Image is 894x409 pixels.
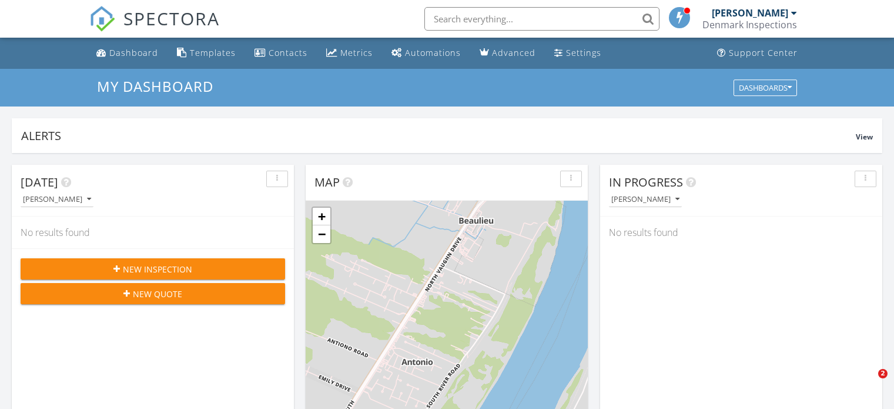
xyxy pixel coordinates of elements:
[854,369,882,397] iframe: Intercom live chat
[21,174,58,190] span: [DATE]
[611,195,679,204] div: [PERSON_NAME]
[566,47,601,58] div: Settings
[475,42,540,64] a: Advanced
[609,174,683,190] span: In Progress
[712,7,788,19] div: [PERSON_NAME]
[12,217,294,248] div: No results found
[322,42,377,64] a: Metrics
[269,47,307,58] div: Contacts
[92,42,163,64] a: Dashboard
[492,47,535,58] div: Advanced
[609,192,682,208] button: [PERSON_NAME]
[424,7,659,31] input: Search everything...
[172,42,240,64] a: Templates
[313,208,330,225] a: Zoom in
[97,77,213,96] span: My Dashboard
[190,47,236,58] div: Templates
[21,283,285,304] button: New Quote
[600,217,882,248] div: No results found
[21,192,93,208] button: [PERSON_NAME]
[89,16,220,41] a: SPECTORA
[729,47,798,58] div: Support Center
[23,195,91,204] div: [PERSON_NAME]
[109,47,158,58] div: Dashboard
[550,42,606,64] a: Settings
[123,6,220,31] span: SPECTORA
[21,258,285,280] button: New Inspection
[734,79,797,96] button: Dashboards
[89,6,115,32] img: The Best Home Inspection Software - Spectora
[702,19,797,31] div: Denmark Inspections
[739,84,792,92] div: Dashboards
[878,369,888,378] span: 2
[340,47,373,58] div: Metrics
[405,47,461,58] div: Automations
[712,42,802,64] a: Support Center
[250,42,312,64] a: Contacts
[133,288,182,300] span: New Quote
[21,128,856,144] div: Alerts
[314,174,340,190] span: Map
[387,42,466,64] a: Automations (Basic)
[313,225,330,243] a: Zoom out
[123,263,192,275] span: New Inspection
[856,132,873,142] span: View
